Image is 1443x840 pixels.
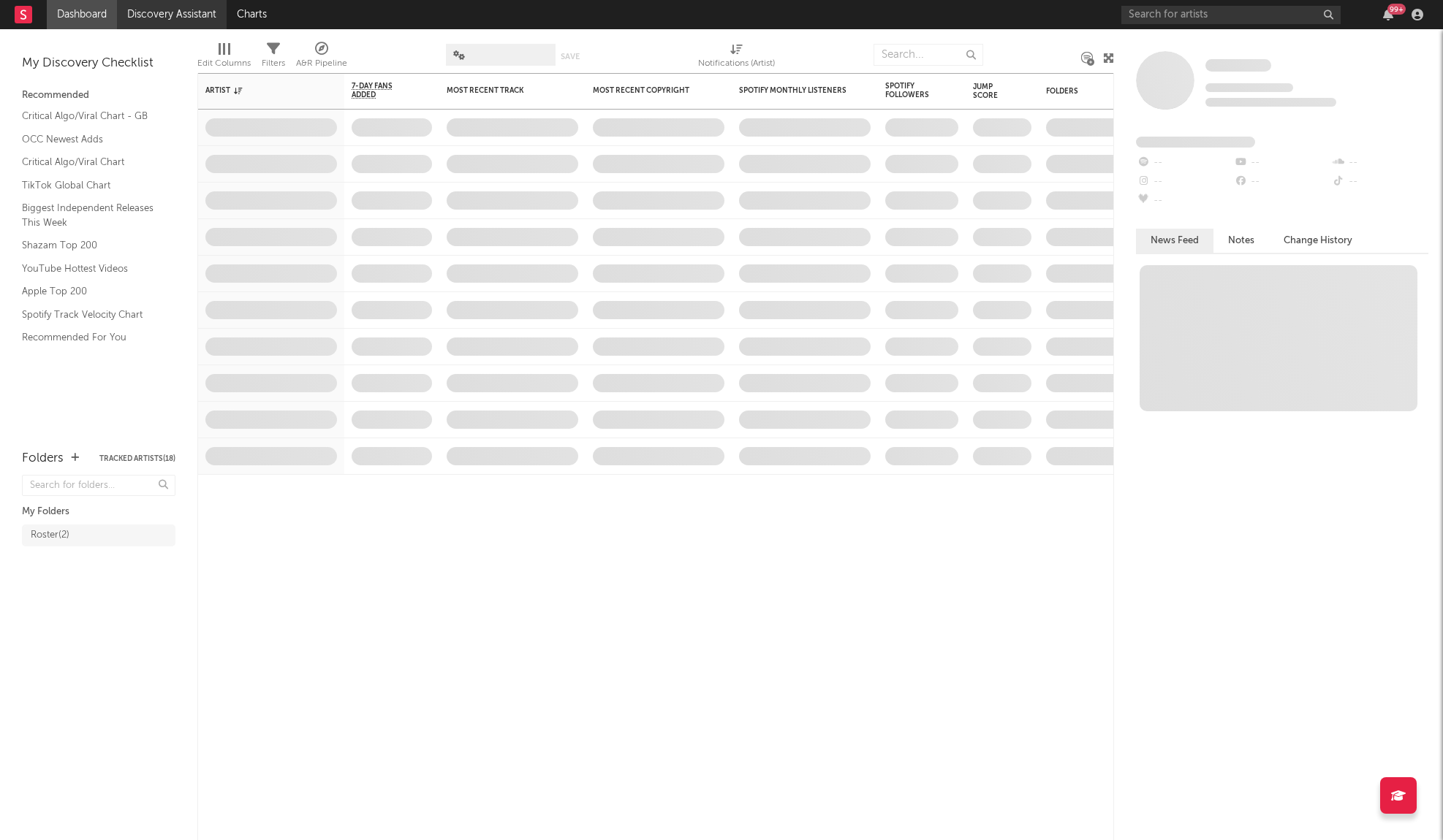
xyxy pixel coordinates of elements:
div: A&R Pipeline [296,37,347,79]
div: Notifications (Artist) [698,37,775,79]
a: Some Artist [1205,58,1271,73]
div: A&R Pipeline [296,55,347,72]
span: 7-Day Fans Added [352,82,410,99]
div: Roster ( 2 ) [31,527,69,544]
a: Critical Algo/Viral Chart [22,154,161,170]
div: Filters [262,55,285,72]
a: TikTok Global Chart [22,177,161,194]
div: Jump Score [973,83,1010,100]
div: -- [1233,172,1330,191]
div: Spotify Followers [885,82,936,99]
div: Recommended [22,87,175,104]
div: Most Recent Track [447,86,556,95]
a: Critical Algo/Viral Chart - GB [22,108,161,124]
div: Most Recent Copyright [593,86,702,95]
button: Change History [1269,229,1367,253]
div: -- [1136,172,1233,191]
div: My Folders [22,503,175,521]
div: Folders [22,450,64,467]
div: Folders [1046,87,1156,96]
button: Tracked Artists(18) [99,455,175,462]
div: -- [1331,153,1428,172]
div: 99 + [1387,4,1406,15]
input: Search... [874,44,983,66]
div: Edit Columns [197,37,251,79]
div: -- [1233,153,1330,172]
a: OCC Newest Adds [22,131,161,148]
div: -- [1331,172,1428,191]
div: Spotify Monthly Listeners [739,86,849,95]
a: Apple Top 200 [22,283,161,299]
a: Shazam Top 200 [22,237,161,253]
div: Filters [262,37,285,79]
a: Recommended For You [22,329,161,345]
span: Tracking Since: [DATE] [1205,83,1293,92]
input: Search for artists [1121,6,1341,24]
button: Save [561,53,580,61]
button: Notes [1213,229,1269,253]
button: 99+ [1383,9,1393,20]
div: -- [1136,153,1233,172]
a: Roster(2) [22,524,175,546]
div: Artist [205,86,315,95]
span: Some Artist [1205,59,1271,72]
div: My Discovery Checklist [22,55,175,72]
a: YouTube Hottest Videos [22,261,161,277]
span: Fans Added by Platform [1136,137,1255,148]
a: Spotify Track Velocity Chart [22,307,161,323]
input: Search for folders... [22,475,175,496]
a: Biggest Independent Releases This Week [22,200,161,230]
div: Edit Columns [197,55,251,72]
button: News Feed [1136,229,1213,253]
div: -- [1136,191,1233,210]
span: 0 fans last week [1205,98,1336,107]
div: Notifications (Artist) [698,55,775,72]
